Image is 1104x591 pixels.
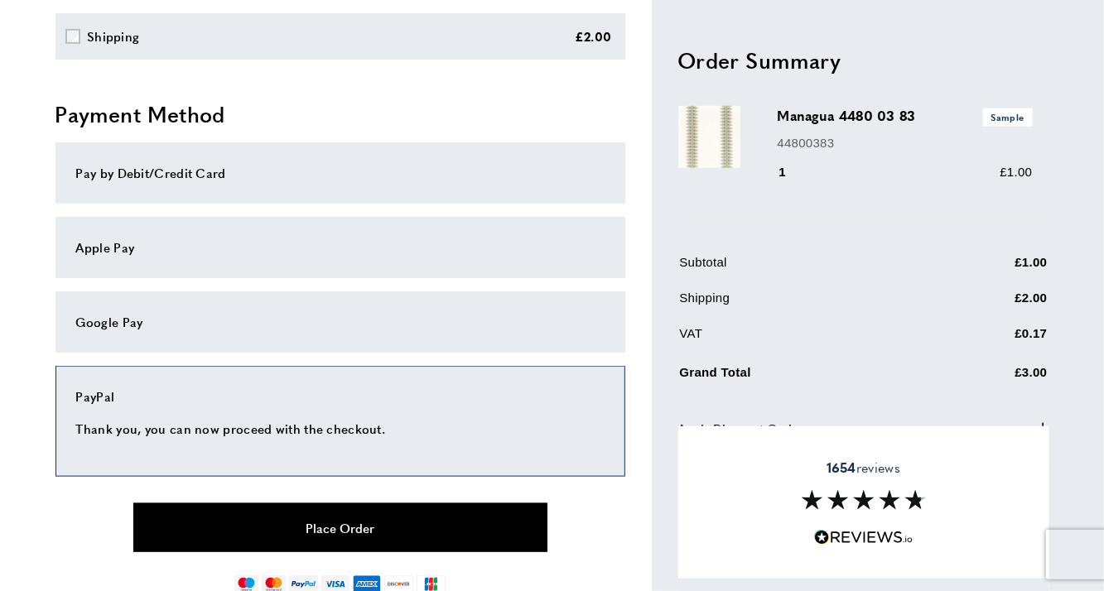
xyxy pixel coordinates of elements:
[802,489,926,509] img: Reviews section
[778,106,1033,126] h3: Managua 4480 03 83
[778,132,1033,152] p: 44800383
[133,503,547,552] button: Place Order
[680,359,932,395] td: Grand Total
[87,26,139,46] div: Shipping
[983,108,1033,126] span: Sample
[814,529,914,545] img: Reviews.io 5 stars
[678,45,1049,74] h2: Order Summary
[1000,165,1032,179] span: £1.00
[933,324,1048,356] td: £0.17
[778,162,810,182] div: 1
[76,238,605,257] div: Apple Pay
[678,418,799,438] span: Apply Discount Code
[680,288,932,320] td: Shipping
[680,252,932,285] td: Subtotal
[678,106,740,168] img: Managua 4480 03 83
[575,26,612,46] div: £2.00
[76,312,605,332] div: Google Pay
[76,419,605,439] p: Thank you, you can now proceed with the checkout.
[827,457,856,476] strong: 1654
[933,252,1048,285] td: £1.00
[76,163,605,183] div: Pay by Debit/Credit Card
[933,359,1048,395] td: £3.00
[55,99,625,129] h2: Payment Method
[933,288,1048,320] td: £2.00
[76,387,605,406] div: PayPal
[827,459,900,475] span: reviews
[680,324,932,356] td: VAT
